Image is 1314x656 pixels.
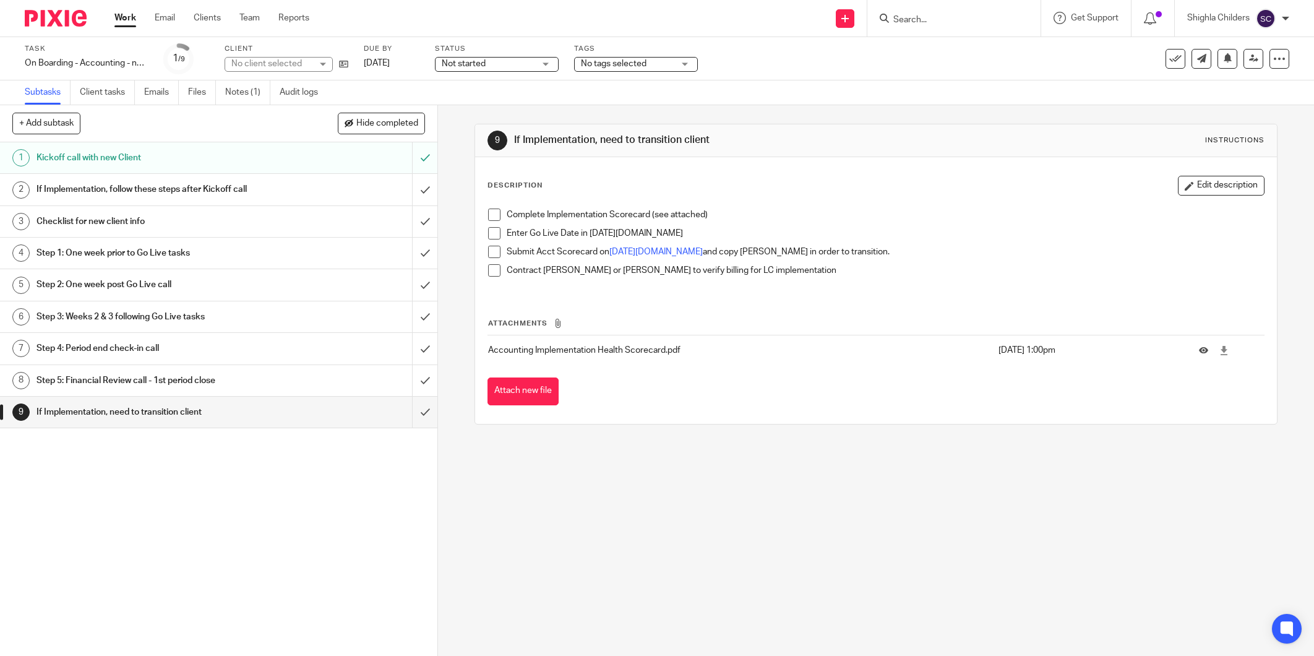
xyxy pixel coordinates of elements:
[231,58,312,70] div: No client selected
[36,275,279,294] h1: Step 2: One week post Go Live call
[178,56,185,63] small: /9
[12,308,30,326] div: 6
[12,149,30,166] div: 1
[36,149,279,167] h1: Kickoff call with new Client
[225,80,270,105] a: Notes (1)
[12,372,30,389] div: 8
[278,12,309,24] a: Reports
[507,227,1264,240] p: Enter Go Live Date in [DATE][DOMAIN_NAME]
[12,213,30,230] div: 3
[114,12,136,24] a: Work
[581,59,646,68] span: No tags selected
[25,57,148,69] div: On Boarding - Accounting - new client
[364,59,390,67] span: [DATE]
[12,113,80,134] button: + Add subtask
[1071,14,1119,22] span: Get Support
[487,378,559,405] button: Attach new file
[173,51,185,66] div: 1
[507,264,1264,277] p: Contract [PERSON_NAME] or [PERSON_NAME] to verify billing for LC implementation
[25,80,71,105] a: Subtasks
[487,181,543,191] p: Description
[1187,12,1250,24] p: Shighla Childers
[442,59,486,68] span: Not started
[574,44,698,54] label: Tags
[1178,176,1265,196] button: Edit description
[188,80,216,105] a: Files
[356,119,418,129] span: Hide completed
[36,339,279,358] h1: Step 4: Period end check-in call
[12,244,30,262] div: 4
[998,344,1180,356] p: [DATE] 1:00pm
[12,181,30,199] div: 2
[1219,344,1229,356] a: Download
[36,403,279,421] h1: If Implementation, need to transition client
[225,44,348,54] label: Client
[488,320,547,327] span: Attachments
[25,44,148,54] label: Task
[364,44,419,54] label: Due by
[155,12,175,24] a: Email
[488,344,992,356] p: Accounting Implementation Health Scorecard.pdf
[435,44,559,54] label: Status
[507,246,1264,258] p: Submit Acct Scorecard on and copy [PERSON_NAME] in order to transition.
[487,131,507,150] div: 9
[36,180,279,199] h1: If Implementation, follow these steps after Kickoff call
[25,10,87,27] img: Pixie
[36,371,279,390] h1: Step 5: Financial Review call - 1st period close
[12,277,30,294] div: 5
[892,15,1003,26] input: Search
[36,212,279,231] h1: Checklist for new client info
[12,340,30,357] div: 7
[1256,9,1276,28] img: svg%3E
[280,80,327,105] a: Audit logs
[507,209,1264,221] p: Complete Implementation Scorecard (see attached)
[1205,136,1265,145] div: Instructions
[514,134,903,147] h1: If Implementation, need to transition client
[239,12,260,24] a: Team
[144,80,179,105] a: Emails
[194,12,221,24] a: Clients
[36,244,279,262] h1: Step 1: One week prior to Go Live tasks
[80,80,135,105] a: Client tasks
[338,113,425,134] button: Hide completed
[609,248,703,256] a: [DATE][DOMAIN_NAME]
[36,308,279,326] h1: Step 3: Weeks 2 & 3 following Go Live tasks
[12,404,30,421] div: 9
